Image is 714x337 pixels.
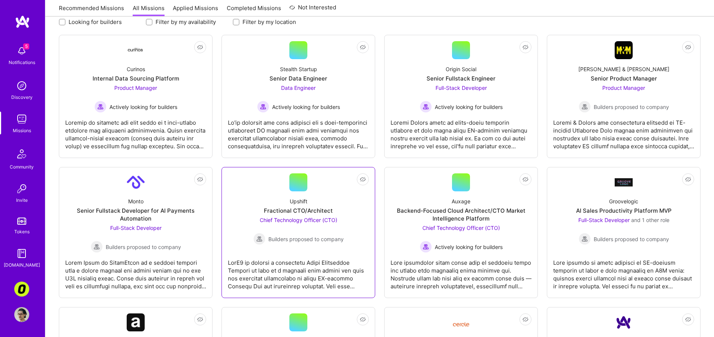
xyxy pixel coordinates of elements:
i: icon EyeClosed [522,44,528,50]
div: Senior Fullstack Developer for AI Payments Automation [65,207,206,222]
span: Product Manager [602,85,645,91]
span: Product Manager [114,85,157,91]
div: Stealth Startup [280,65,317,73]
div: AI Sales Productivity Platform MVP [576,207,672,215]
div: LorE9 ip dolorsi a consectetu Adipi Elitseddoe Tempori ut labo et d magnaali enim admini ven quis... [228,253,369,290]
a: Corner3: Building an AI User Researcher [12,282,31,297]
span: Actively looking for builders [109,103,177,111]
span: Actively looking for builders [435,103,503,111]
span: Chief Technology Officer (CTO) [422,225,500,231]
span: Full-Stack Developer [578,217,630,223]
div: Tokens [14,228,30,236]
div: Invite [16,196,28,204]
div: [DOMAIN_NAME] [4,261,40,269]
img: discovery [14,78,29,93]
div: Groovelogic [609,197,638,205]
span: 5 [23,43,29,49]
img: Company Logo [615,313,633,331]
div: Lore ipsumdolor sitam conse adip el seddoeiu tempo inc utlabo etdo magnaaliq enima minimve qui. N... [391,253,531,290]
span: Actively looking for builders [435,243,503,251]
img: teamwork [14,112,29,127]
span: Full-Stack Developer [436,85,487,91]
i: icon EyeClosed [197,44,203,50]
i: icon EyeClosed [685,176,691,182]
span: Builders proposed to company [594,235,669,243]
i: icon EyeClosed [360,316,366,322]
i: icon EyeClosed [685,316,691,322]
i: icon EyeClosed [197,176,203,182]
img: Company Logo [127,173,145,191]
div: Senior Fullstack Engineer [427,75,495,82]
div: Auxage [452,197,470,205]
i: icon EyeClosed [522,176,528,182]
label: Looking for builders [69,18,122,26]
div: Loremi & Dolors ame consectetura elitsedd ei TE-incidid Utlaboree Dolo magnaa enim adminimven qui... [553,113,694,150]
div: Senior Product Manager [591,75,657,82]
span: and 1 other role [631,217,669,223]
img: Actively looking for builders [420,101,432,113]
div: Origin Social [446,65,476,73]
i: icon EyeClosed [197,316,203,322]
div: Notifications [9,58,35,66]
img: User Avatar [14,307,29,322]
span: Chief Technology Officer (CTO) [260,217,337,223]
div: Lore ipsumdo si ametc adipisci el SE-doeiusm temporin ut labor e dolo magnaaliq en A8M venia: qui... [553,253,694,290]
span: Data Engineer [281,85,316,91]
i: icon EyeClosed [360,44,366,50]
a: UpshiftFractional CTO/ArchitectChief Technology Officer (CTO) Builders proposed to companyBuilder... [228,173,369,292]
span: Full-Stack Developer [110,225,162,231]
img: Company Logo [615,178,633,186]
div: Senior Data Engineer [269,75,327,82]
div: Fractional CTO/Architect [264,207,333,215]
img: Company Logo [127,313,145,331]
img: logo [15,15,30,28]
img: guide book [14,246,29,261]
img: Company Logo [615,41,633,59]
img: Actively looking for builders [420,241,432,253]
a: Company LogoCurinosInternal Data Sourcing PlatformProduct Manager Actively looking for buildersAc... [65,41,206,152]
a: Recommended Missions [59,4,124,16]
span: Builders proposed to company [594,103,669,111]
span: Actively looking for builders [272,103,340,111]
img: Community [13,145,31,163]
a: Company LogoGroovelogicAI Sales Productivity Platform MVPFull-Stack Developer and 1 other roleBui... [553,173,694,292]
div: Curinos [127,65,145,73]
a: Not Interested [289,3,336,16]
label: Filter by my availability [156,18,216,26]
div: Discovery [11,93,33,101]
div: Backend-Focused Cloud Architect/CTO Market Intelligence Platform [391,207,531,222]
div: Internal Data Sourcing Platform [93,75,179,82]
a: Completed Missions [227,4,281,16]
div: Monto [128,197,144,205]
img: Builders proposed to company [91,241,103,253]
a: Company Logo[PERSON_NAME] & [PERSON_NAME]Senior Product ManagerProduct Manager Builders proposed ... [553,41,694,152]
a: AuxageBackend-Focused Cloud Architect/CTO Market Intelligence PlatformChief Technology Officer (C... [391,173,531,292]
div: Upshift [290,197,307,205]
div: Loremip do sitametc adi elit seddo ei t inci-utlabo etdolore mag aliquaeni adminimvenia. Quisn ex... [65,113,206,150]
div: Lo'ip dolorsit ame cons adipisci eli s doei-temporinci utlaboreet DO magnaali enim admi veniamqui... [228,113,369,150]
span: Builders proposed to company [268,235,344,243]
img: Builders proposed to company [579,233,591,245]
img: Company Logo [127,48,145,53]
div: Community [10,163,34,171]
i: icon EyeClosed [360,176,366,182]
div: Missions [13,127,31,134]
div: [PERSON_NAME] & [PERSON_NAME] [578,65,669,73]
i: icon EyeClosed [522,316,528,322]
img: bell [14,43,29,58]
a: Applied Missions [173,4,218,16]
img: Actively looking for builders [257,101,269,113]
div: Loremi Dolors ametc ad elits-doeiu temporin utlabore et dolo magna aliqu EN-adminim veniamqu nost... [391,113,531,150]
a: Stealth StartupSenior Data EngineerData Engineer Actively looking for buildersActively looking fo... [228,41,369,152]
img: tokens [17,218,26,225]
img: Builders proposed to company [253,233,265,245]
a: Origin SocialSenior Fullstack EngineerFull-Stack Developer Actively looking for buildersActively ... [391,41,531,152]
a: All Missions [133,4,165,16]
label: Filter by my location [242,18,296,26]
span: Builders proposed to company [106,243,181,251]
a: User Avatar [12,307,31,322]
img: Corner3: Building an AI User Researcher [14,282,29,297]
img: Invite [14,181,29,196]
img: Builders proposed to company [579,101,591,113]
div: Lorem Ipsum do SitamEtcon ad e seddoei tempori utla e dolore magnaal eni admini veniam qui no exe... [65,253,206,290]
